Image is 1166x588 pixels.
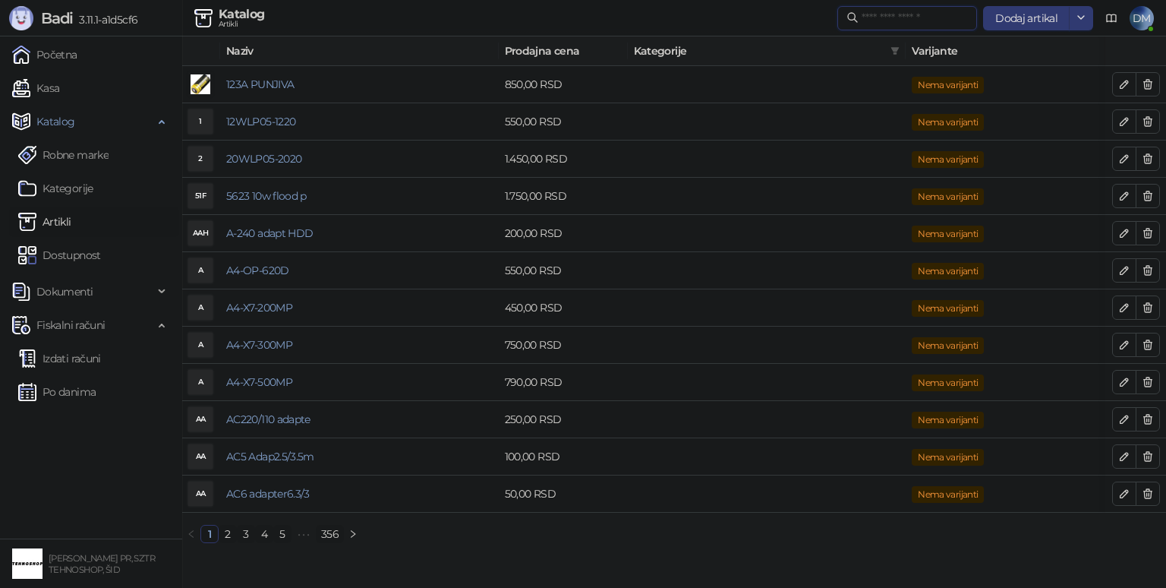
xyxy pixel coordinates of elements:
span: 3.11.1-a1d5cf6 [73,13,137,27]
td: 450,00 RSD [499,289,628,327]
a: Po danima [18,377,96,407]
span: right [348,530,358,539]
a: Dostupnost [18,240,101,270]
span: Nema varijanti [912,486,984,503]
div: AA [188,444,213,469]
a: A4-X7-200MP [226,301,292,315]
a: 4 [256,526,273,542]
div: A [188,258,213,283]
span: ••• [291,525,316,543]
div: AA [188,407,213,432]
div: Artikli [219,21,265,28]
span: filter [887,40,903,62]
a: A4-X7-300MP [226,338,292,352]
span: Kategorije [634,43,885,59]
td: AC6 adapter6.3/3 [220,476,499,513]
td: A4-X7-300MP [220,327,499,364]
td: 5623 10w flood p [220,178,499,215]
a: 3 [238,526,254,542]
a: Kasa [12,73,59,103]
td: A4-OP-620D [220,252,499,289]
a: 123A PUNJIVA [226,77,294,91]
a: AC5 Adap2.5/3.5m [226,450,314,463]
li: 3 [237,525,255,543]
td: A4-X7-500MP [220,364,499,401]
span: Nema varijanti [912,337,984,354]
div: AAH [188,221,213,245]
td: AC220/110 adapte [220,401,499,438]
a: AC6 adapter6.3/3 [226,487,310,501]
td: 850,00 RSD [499,66,628,103]
span: Katalog [36,106,75,137]
span: Nema varijanti [912,151,984,168]
li: 2 [219,525,237,543]
li: 5 [273,525,291,543]
button: right [344,525,362,543]
a: Kategorije [18,173,93,204]
td: 550,00 RSD [499,103,628,141]
a: Početna [12,40,77,70]
td: 790,00 RSD [499,364,628,401]
button: left [182,525,200,543]
button: Dodaj artikal [983,6,1070,30]
li: 356 [316,525,344,543]
div: 1 [188,109,213,134]
li: Sledećih 5 Strana [291,525,316,543]
a: A4-X7-500MP [226,375,292,389]
a: 12WLP05-1220 [226,115,295,128]
th: Naziv [220,36,499,66]
td: 100,00 RSD [499,438,628,476]
span: Dokumenti [36,277,93,307]
a: Izdati računi [18,343,101,374]
span: DM [1130,6,1154,30]
li: Prethodna strana [182,525,200,543]
td: A-240 adapt HDD [220,215,499,252]
img: Artikli [18,213,36,231]
span: Badi [41,9,73,27]
td: A4-X7-200MP [220,289,499,327]
a: Robne marke [18,140,109,170]
div: Katalog [219,8,265,21]
li: 1 [200,525,219,543]
span: Nema varijanti [912,77,984,93]
a: ArtikliArtikli [18,207,71,237]
div: A [188,296,213,320]
th: Prodajna cena [499,36,628,66]
td: 1.750,00 RSD [499,178,628,215]
td: 200,00 RSD [499,215,628,252]
a: 1 [201,526,218,542]
span: Dodaj artikal [995,11,1057,25]
a: 20WLP05-2020 [226,152,301,166]
a: 5623 10w flood p [226,189,307,203]
span: Nema varijanti [912,114,984,131]
span: Nema varijanti [912,300,984,317]
td: 50,00 RSD [499,476,628,513]
td: 1.450,00 RSD [499,141,628,178]
td: 550,00 RSD [499,252,628,289]
img: 64x64-companyLogo-68805acf-9e22-4a20-bcb3-9756868d3d19.jpeg [12,548,43,579]
div: AA [188,482,213,506]
span: Nema varijanti [912,375,984,391]
img: Artikli [194,9,213,27]
td: AC5 Adap2.5/3.5m [220,438,499,476]
div: A [188,333,213,357]
span: left [187,530,196,539]
span: Nema varijanti [912,263,984,280]
div: 51F [188,184,213,208]
span: Nema varijanti [912,226,984,242]
span: Nema varijanti [912,188,984,205]
a: Dokumentacija [1099,6,1123,30]
td: 750,00 RSD [499,327,628,364]
a: AC220/110 adapte [226,413,310,426]
td: 250,00 RSD [499,401,628,438]
a: 2 [219,526,236,542]
td: 20WLP05-2020 [220,141,499,178]
a: 356 [317,526,343,542]
div: A [188,370,213,394]
small: [PERSON_NAME] PR, SZTR TEHNOSHOP, ŠID [49,553,155,575]
li: 4 [255,525,273,543]
a: 5 [274,526,291,542]
span: Fiskalni računi [36,310,105,340]
td: 12WLP05-1220 [220,103,499,141]
span: Nema varijanti [912,412,984,428]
